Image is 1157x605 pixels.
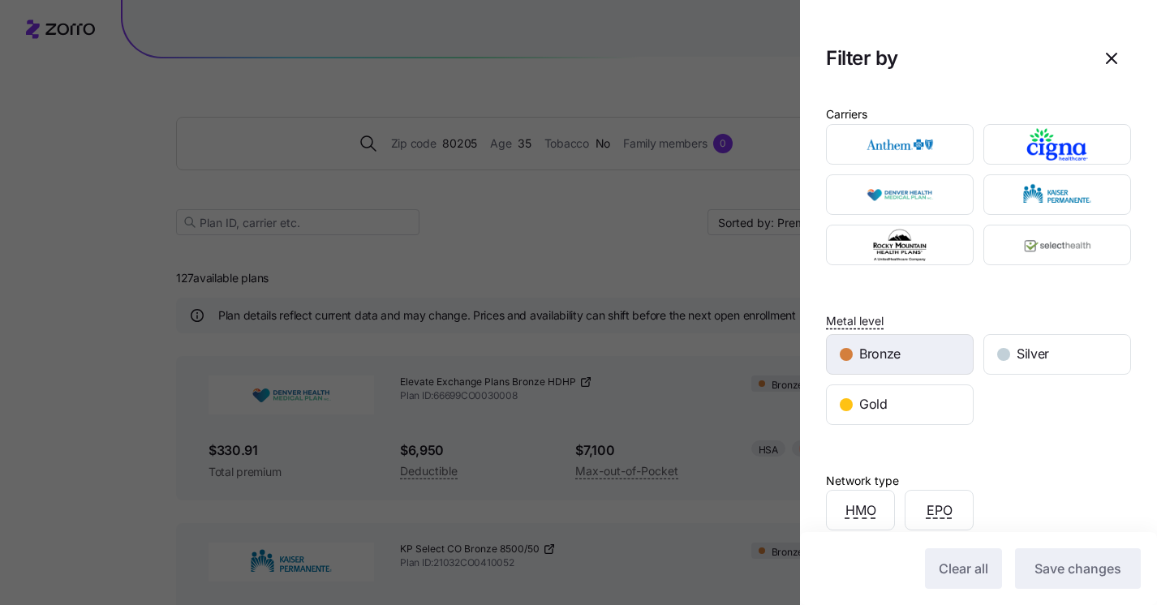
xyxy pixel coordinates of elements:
img: Kaiser Permanente [998,178,1117,211]
img: SelectHealth [998,229,1117,261]
span: EPO [927,500,953,521]
div: Network type [826,472,899,490]
span: Metal level [826,313,884,329]
img: Anthem [841,128,960,161]
span: HMO [845,500,876,521]
span: Gold [859,394,888,414]
div: Carriers [826,105,867,123]
img: Rocky Mountain Health Plans [841,229,960,261]
span: Save changes [1034,559,1121,578]
span: Bronze [859,344,901,364]
img: Denver Health Medical Plan [841,178,960,211]
h1: Filter by [826,45,1079,71]
button: Clear all [925,548,1002,589]
span: Clear all [939,559,988,578]
img: Cigna Healthcare [998,128,1117,161]
span: Silver [1017,344,1049,364]
button: Save changes [1015,548,1141,589]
